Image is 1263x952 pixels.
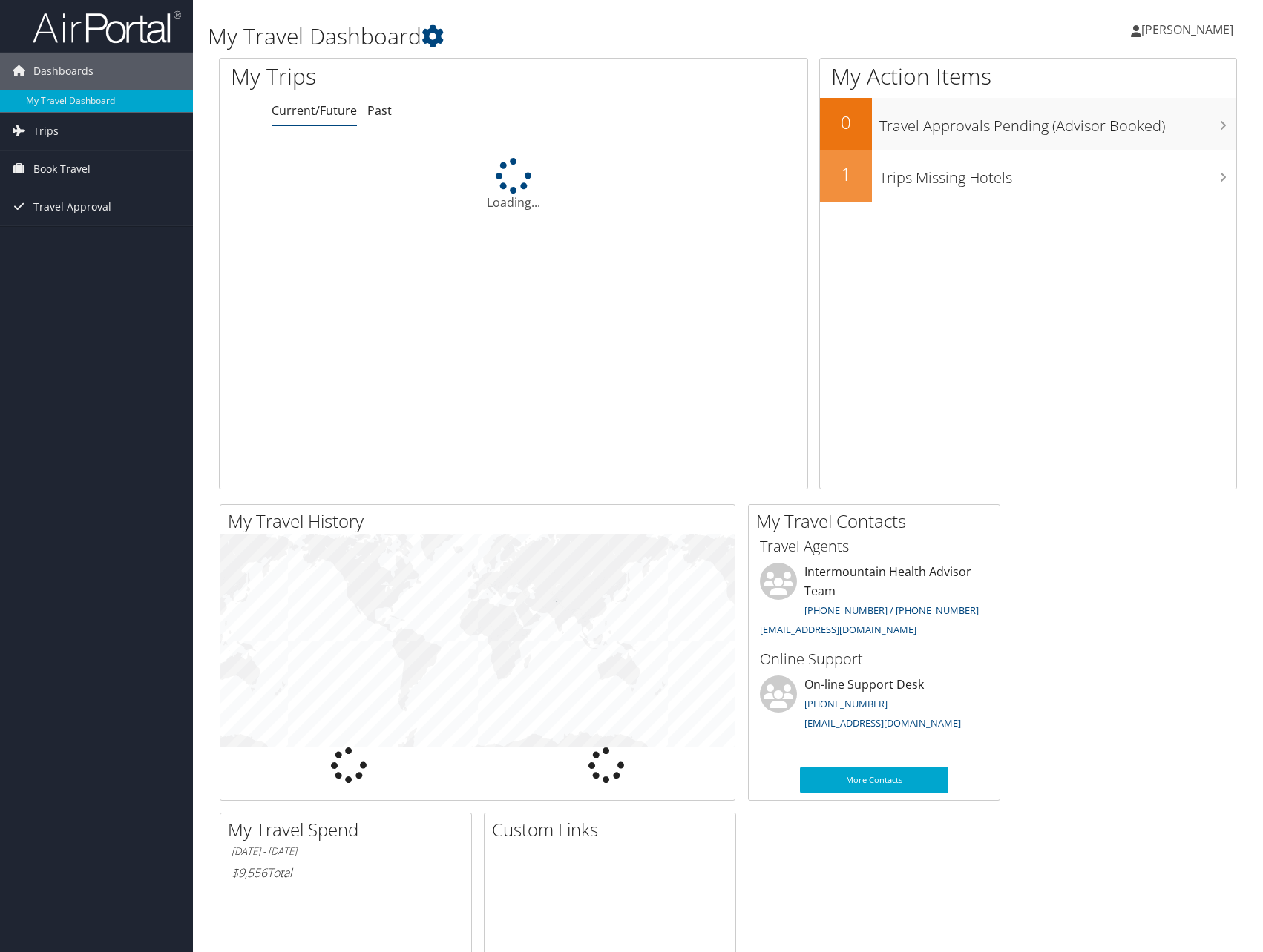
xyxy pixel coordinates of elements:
[33,113,59,150] span: Trips
[33,10,181,44] img: airportal-logo.png
[756,509,1000,534] h2: My Travel Contacts
[879,108,1236,136] h3: Travel Approvals Pending (Advisor Booked)
[752,563,996,642] li: Intermountain Health Advisor Team
[820,61,1236,92] h1: My Action Items
[492,817,735,842] h2: Custom Links
[760,649,988,670] h3: Online Support
[1141,22,1233,38] span: [PERSON_NAME]
[804,716,961,730] a: [EMAIL_ADDRESS][DOMAIN_NAME]
[232,844,460,859] h6: [DATE] - [DATE]
[800,767,948,793] a: More Contacts
[228,509,735,534] h2: My Travel History
[1131,7,1248,52] a: [PERSON_NAME]
[367,102,392,119] a: Past
[820,110,872,135] h2: 0
[820,98,1236,150] a: 0Travel Approvals Pending (Advisor Booked)
[760,536,988,557] h3: Travel Agents
[33,151,91,188] span: Book Travel
[220,158,807,211] div: Loading...
[752,675,996,736] li: On-line Support Desk
[820,150,1236,202] a: 1Trips Missing Hotels
[232,865,267,881] span: $9,556
[33,53,94,90] span: Dashboards
[231,61,551,92] h1: My Trips
[879,160,1236,188] h3: Trips Missing Hotels
[272,102,357,119] a: Current/Future
[228,817,471,842] h2: My Travel Spend
[33,188,111,225] span: Travel Approval
[804,604,979,617] a: [PHONE_NUMBER] / [PHONE_NUMBER]
[760,623,916,636] a: [EMAIL_ADDRESS][DOMAIN_NAME]
[232,865,460,881] h6: Total
[208,21,902,52] h1: My Travel Dashboard
[804,697,888,710] a: [PHONE_NUMBER]
[820,162,872,187] h2: 1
